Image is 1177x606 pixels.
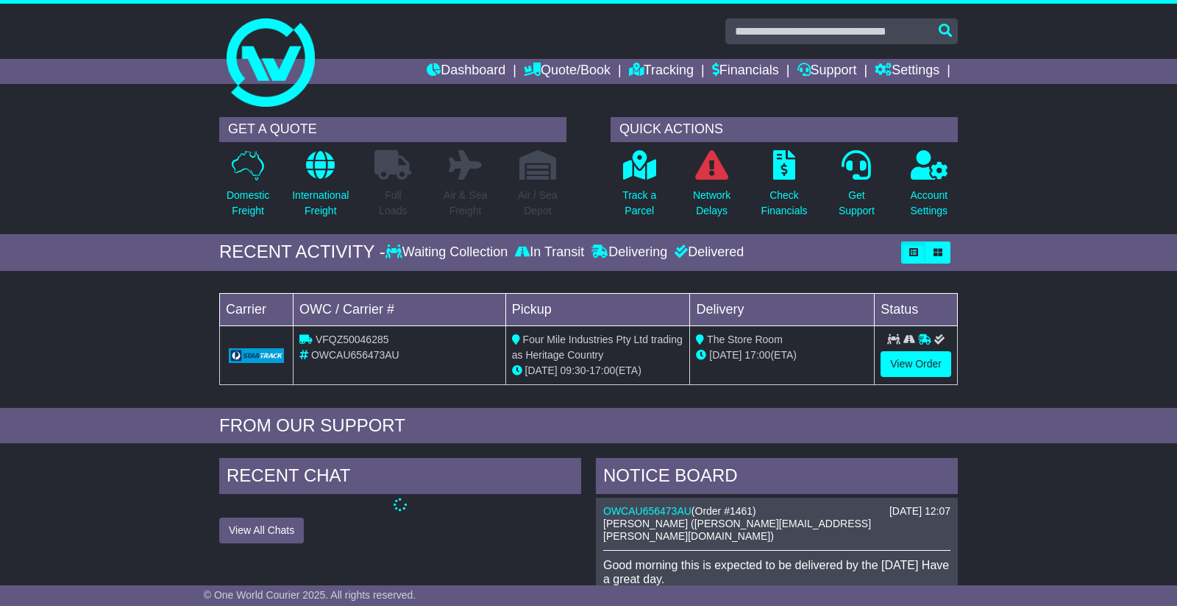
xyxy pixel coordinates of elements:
a: View Order [881,351,951,377]
span: 17:00 [744,349,770,361]
div: Waiting Collection [385,244,511,261]
span: OWCAU656473AU [311,349,399,361]
a: InternationalFreight [291,149,349,227]
td: OWC / Carrier # [294,293,506,325]
a: Support [797,59,857,84]
p: Network Delays [693,188,730,219]
p: Air / Sea Depot [518,188,558,219]
p: Check Financials [761,188,808,219]
span: [DATE] [709,349,742,361]
td: Pickup [505,293,690,325]
div: (ETA) [696,348,868,363]
div: Delivering [588,244,671,261]
img: GetCarrierServiceLogo [229,348,284,363]
a: Financials [712,59,779,84]
td: Carrier [220,293,294,325]
a: OWCAU656473AU [603,505,691,517]
span: VFQZ50046285 [316,334,389,345]
a: CheckFinancials [761,149,808,227]
p: Get Support [839,188,875,219]
p: Air & Sea Freight [444,188,487,219]
button: View All Chats [219,518,304,543]
span: 09:30 [561,364,586,376]
span: [DATE] [525,364,558,376]
a: AccountSettings [910,149,949,227]
span: © One World Courier 2025. All rights reserved. [204,589,416,601]
a: GetSupport [838,149,875,227]
p: Track a Parcel [622,188,656,219]
div: In Transit [511,244,588,261]
span: 17:00 [589,364,615,376]
p: Account Settings [911,188,948,219]
span: [PERSON_NAME] ([PERSON_NAME][EMAIL_ADDRESS][PERSON_NAME][DOMAIN_NAME]) [603,518,871,542]
p: Domestic Freight [227,188,269,219]
a: Settings [875,59,939,84]
a: Track aParcel [622,149,657,227]
div: - (ETA) [512,363,684,378]
span: Four Mile Industries Pty Ltd trading as Heritage Country [512,334,683,361]
a: Quote/Book [524,59,611,84]
span: The Store Room [707,334,783,345]
span: Order #1461 [695,505,753,517]
a: Dashboard [427,59,505,84]
div: ( ) [603,505,950,518]
td: Delivery [690,293,875,325]
p: Full Loads [374,188,411,219]
div: NOTICE BOARD [596,458,958,498]
p: International Freight [292,188,349,219]
div: RECENT ACTIVITY - [219,242,385,263]
div: Delivered [671,244,744,261]
div: RECENT CHAT [219,458,581,498]
a: Tracking [629,59,694,84]
a: DomesticFreight [226,149,270,227]
div: QUICK ACTIONS [611,117,958,142]
div: [DATE] 12:07 [889,505,950,518]
a: NetworkDelays [692,149,731,227]
td: Status [875,293,958,325]
div: FROM OUR SUPPORT [219,415,958,437]
div: GET A QUOTE [219,117,566,142]
p: Good morning this is expected to be delivered by the [DATE] Have a great day. [603,558,950,586]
